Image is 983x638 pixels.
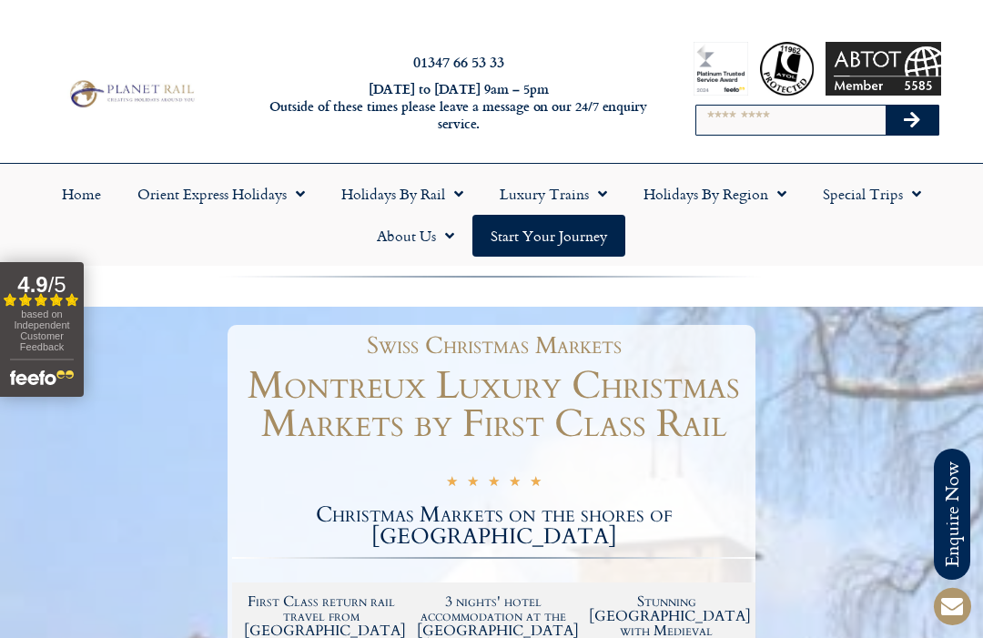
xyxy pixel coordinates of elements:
i: ★ [467,465,479,482]
a: Special Trips [805,163,939,205]
a: 01347 66 53 33 [413,41,504,62]
h1: Montreux Luxury Christmas Markets by First Class Rail [232,357,755,433]
img: Planet Rail Train Holidays Logo [65,67,198,100]
a: About Us [359,205,472,247]
a: Orient Express Holidays [119,163,323,205]
h1: Swiss Christmas Markets [241,324,746,348]
i: ★ [488,465,500,482]
h6: [DATE] to [DATE] 9am – 5pm Outside of these times please leave a message on our 24/7 enquiry serv... [267,71,651,122]
a: Luxury Trains [481,163,625,205]
h2: Christmas Markets on the shores of [GEOGRAPHIC_DATA] [232,494,755,538]
a: Start your Journey [472,205,625,247]
button: Search [886,96,938,125]
i: ★ [509,465,521,482]
nav: Menu [9,163,974,247]
i: ★ [530,465,542,482]
i: ★ [446,465,458,482]
a: Home [44,163,119,205]
a: Holidays by Rail [323,163,481,205]
div: 5/5 [446,463,542,482]
a: Holidays by Region [625,163,805,205]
